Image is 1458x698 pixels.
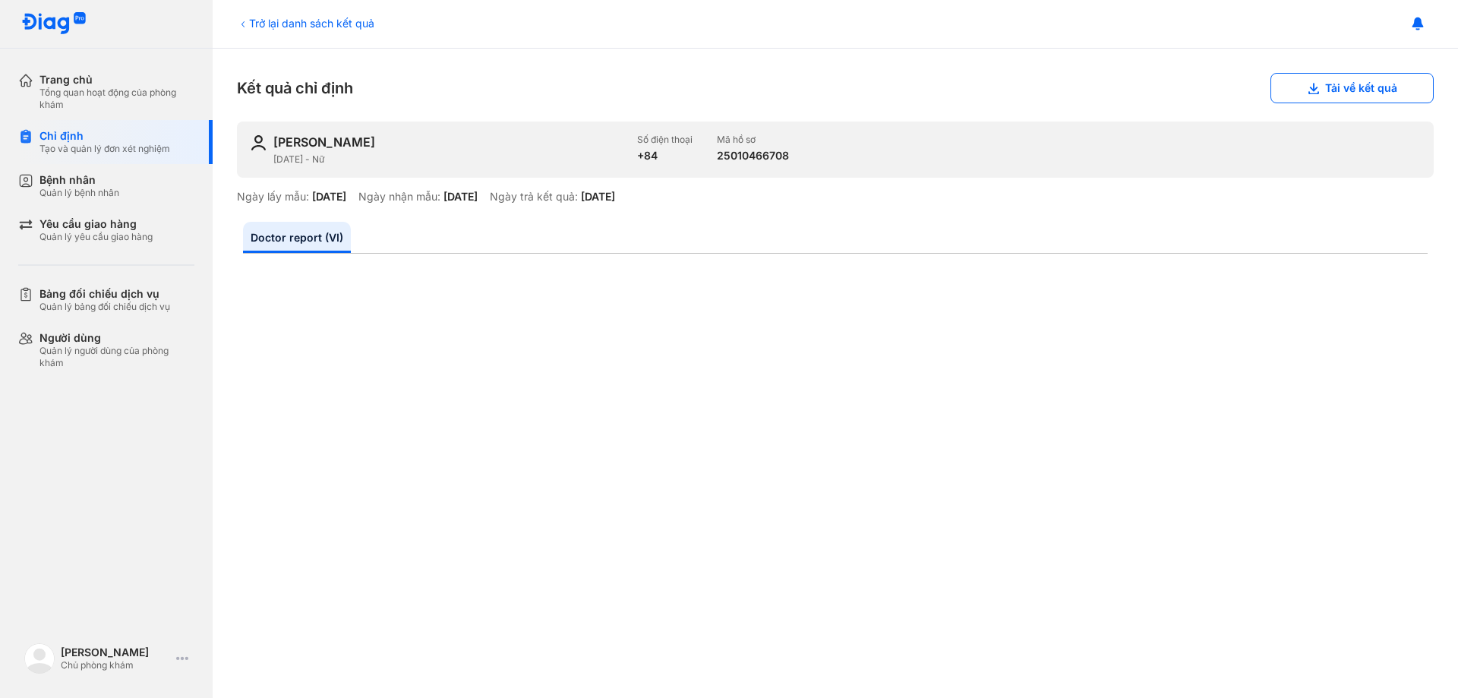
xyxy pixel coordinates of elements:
[39,217,153,231] div: Yêu cầu giao hàng
[717,134,789,146] div: Mã hồ sơ
[39,73,194,87] div: Trang chủ
[637,149,693,163] div: +84
[61,659,170,671] div: Chủ phòng khám
[249,134,267,152] img: user-icon
[39,129,170,143] div: Chỉ định
[237,73,1434,103] div: Kết quả chỉ định
[237,15,374,31] div: Trở lại danh sách kết quả
[273,153,625,166] div: [DATE] - Nữ
[39,87,194,111] div: Tổng quan hoạt động của phòng khám
[358,190,440,204] div: Ngày nhận mẫu:
[39,345,194,369] div: Quản lý người dùng của phòng khám
[717,149,789,163] div: 25010466708
[273,134,375,150] div: [PERSON_NAME]
[39,143,170,155] div: Tạo và quản lý đơn xét nghiệm
[637,134,693,146] div: Số điện thoại
[1270,73,1434,103] button: Tải về kết quả
[39,331,194,345] div: Người dùng
[61,646,170,659] div: [PERSON_NAME]
[39,301,170,313] div: Quản lý bảng đối chiếu dịch vụ
[21,12,87,36] img: logo
[490,190,578,204] div: Ngày trả kết quả:
[443,190,478,204] div: [DATE]
[39,173,119,187] div: Bệnh nhân
[237,190,309,204] div: Ngày lấy mẫu:
[24,643,55,674] img: logo
[39,287,170,301] div: Bảng đối chiếu dịch vụ
[39,231,153,243] div: Quản lý yêu cầu giao hàng
[581,190,615,204] div: [DATE]
[312,190,346,204] div: [DATE]
[39,187,119,199] div: Quản lý bệnh nhân
[243,222,351,253] a: Doctor report (VI)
